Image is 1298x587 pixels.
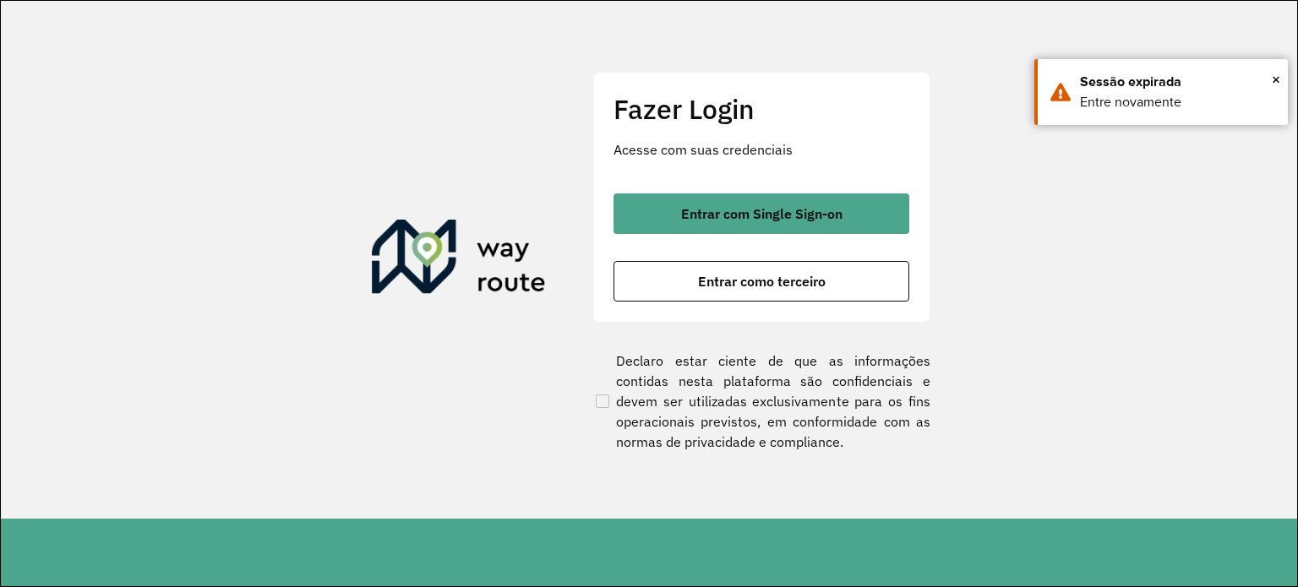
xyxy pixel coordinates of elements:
button: button [614,261,909,302]
span: × [1272,67,1280,92]
div: Sessão expirada [1080,72,1275,92]
button: button [614,193,909,234]
div: Entre novamente [1080,92,1275,112]
button: Close [1272,67,1280,92]
p: Acesse com suas credenciais [614,139,909,160]
label: Declaro estar ciente de que as informações contidas nesta plataforma são confidenciais e devem se... [592,351,930,452]
span: Entrar com Single Sign-on [681,207,843,220]
img: Roteirizador AmbevTech [372,220,546,301]
h2: Fazer Login [614,93,909,125]
span: Entrar como terceiro [698,274,826,288]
